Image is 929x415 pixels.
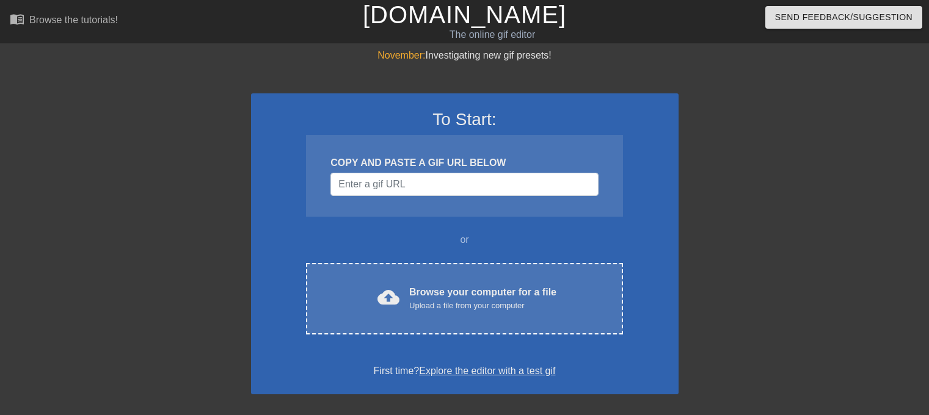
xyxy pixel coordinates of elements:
div: The online gif editor [316,27,669,42]
div: First time? [267,364,663,378]
button: Send Feedback/Suggestion [765,6,922,29]
div: or [283,233,647,247]
a: Browse the tutorials! [10,12,118,31]
input: Username [330,173,598,196]
span: Send Feedback/Suggestion [775,10,913,25]
span: November: [377,50,425,60]
span: cloud_upload [377,286,399,308]
div: Upload a file from your computer [409,300,556,312]
h3: To Start: [267,109,663,130]
div: COPY AND PASTE A GIF URL BELOW [330,156,598,170]
a: Explore the editor with a test gif [419,366,555,376]
div: Browse your computer for a file [409,285,556,312]
div: Browse the tutorials! [29,15,118,25]
span: menu_book [10,12,24,26]
a: [DOMAIN_NAME] [363,1,566,28]
div: Investigating new gif presets! [251,48,679,63]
